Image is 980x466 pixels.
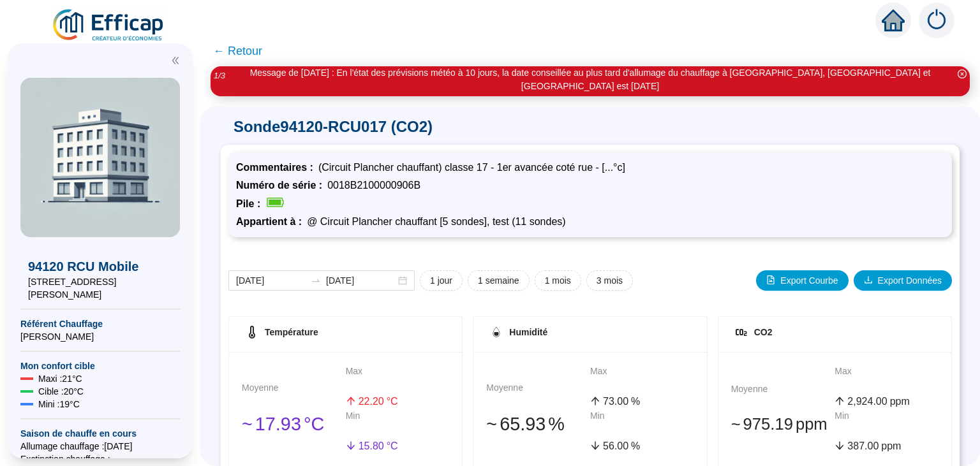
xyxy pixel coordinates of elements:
[20,360,180,372] span: Mon confort cible
[38,372,82,385] span: Maxi : 21 °C
[603,396,614,407] span: 73
[430,274,452,288] span: 1 jour
[242,381,346,408] div: Moyenne
[548,411,565,438] span: %
[346,409,450,436] div: Min
[265,327,318,337] span: Température
[171,56,180,65] span: double-left
[236,162,318,173] span: Commentaires :
[20,330,180,343] span: [PERSON_NAME]
[614,441,628,451] span: .00
[307,216,566,227] span: @ Circuit Plancher chauffant [5 sondes], test (11 sondes)
[28,275,172,301] span: [STREET_ADDRESS][PERSON_NAME]
[311,275,321,286] span: swap-right
[520,414,546,434] span: .93
[20,317,180,330] span: Référent Chauffage
[387,394,398,409] span: °C
[958,69,967,78] span: close-circle
[890,394,910,409] span: ppm
[311,275,321,286] span: to
[835,396,845,406] span: arrow-up
[535,270,581,291] button: 1 mois
[478,274,519,288] span: 1 semaine
[346,365,450,391] div: Max
[387,439,398,454] span: °C
[420,270,463,291] button: 1 jour
[468,270,530,291] button: 1 semaine
[731,382,835,409] div: Moyenne
[20,453,180,465] span: Exctinction chauffage : --
[486,381,590,408] div: Moyenne
[221,117,960,137] span: Sonde 94120-RCU017 (CO2)
[631,439,640,454] span: %
[878,274,942,288] span: Export Données
[51,8,167,43] img: efficap energie logo
[835,365,939,391] div: Max
[590,409,694,436] div: Min
[276,414,301,434] span: .93
[847,441,865,451] span: 387
[881,439,901,454] span: ppm
[369,441,383,451] span: .80
[236,198,265,209] span: Pile :
[236,274,306,288] input: Date de début
[586,270,633,291] button: 3 mois
[590,365,694,391] div: Max
[603,441,614,451] span: 56
[847,396,873,407] span: 2,924
[597,274,623,288] span: 3 mois
[359,396,370,407] span: 22
[882,9,905,32] span: home
[236,180,327,191] span: Numéro de série :
[369,396,383,407] span: .20
[38,398,80,411] span: Mini : 19 °C
[500,414,520,434] span: 65
[731,412,741,436] span: 󠁾~
[509,327,547,337] span: Humidité
[346,441,356,451] span: arrow-down
[255,414,276,434] span: 17
[756,270,848,291] button: Export Courbe
[631,394,640,409] span: %
[346,396,356,406] span: arrow-up
[236,216,307,227] span: Appartient à :
[754,327,773,337] span: CO2
[359,441,370,451] span: 15
[864,275,873,284] span: download
[780,274,838,288] span: Export Courbe
[873,396,887,407] span: .00
[854,270,952,291] button: Export Données
[919,3,954,38] img: alerts
[486,411,497,438] span: 󠁾~
[20,440,180,453] span: Allumage chauffage : [DATE]
[766,275,775,284] span: file-image
[796,412,828,436] span: ppm
[865,441,879,451] span: .00
[545,274,571,288] span: 1 mois
[614,396,628,407] span: .00
[770,415,793,433] span: .19
[38,385,84,398] span: Cible : 20 °C
[28,258,172,275] span: 94120 RCU Mobile
[326,274,396,288] input: Date de fin
[590,396,600,406] span: arrow-up
[318,162,625,173] span: (Circuit Plancher chauffant) classe 17 - 1er avancée coté rue - [...°c]
[214,71,225,80] i: 1 / 3
[327,180,420,191] span: 0018B2100000906B
[835,441,845,451] span: arrow-down
[242,411,253,438] span: 󠁾~
[590,441,600,451] span: arrow-down
[835,409,939,436] div: Min
[304,411,324,438] span: °C
[231,66,949,93] div: Message de [DATE] : En l'état des prévisions météo à 10 jours, la date conseillée au plus tard d'...
[213,42,262,60] span: ← Retour
[20,427,180,440] span: Saison de chauffe en cours
[743,415,771,433] span: 975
